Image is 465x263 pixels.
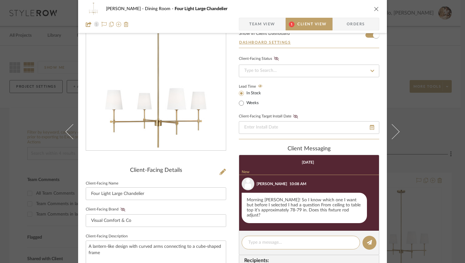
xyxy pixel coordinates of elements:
div: Client-Facing Status [239,56,281,62]
span: Team View [249,18,275,30]
img: a26e5dbe-47d2-4708-917c-d4dc45256d02_436x436.jpg [87,13,225,151]
label: Client-Facing Name [86,182,118,185]
button: Lead Time [256,83,264,90]
span: Orders [340,18,372,30]
mat-radio-group: Select item type [239,89,271,107]
div: Morning [PERSON_NAME]! So I know which one I want but before I selected I had a question From cei... [242,193,367,223]
label: Client-Facing Target Install Date [239,114,300,119]
div: New [239,170,379,175]
input: Enter Client-Facing Brand [86,214,226,227]
div: 10:08 AM [289,181,306,187]
img: a26e5dbe-47d2-4708-917c-d4dc45256d02_48x40.jpg [86,3,101,15]
label: Client-Facing Description [86,235,128,238]
label: In Stock [245,91,261,96]
input: Type to Search… [239,65,379,77]
div: [DATE] [302,160,314,165]
span: Dining Room [145,7,175,11]
div: Client-Facing Details [86,167,226,174]
input: Enter Client-Facing Item Name [86,187,226,200]
button: close [374,6,379,12]
span: 1 [289,22,294,27]
button: Dashboard Settings [239,40,291,45]
button: Client-Facing Target Install Date [291,114,300,119]
button: Client-Facing Brand [119,207,127,212]
span: Four Light Large Chandelier [175,7,227,11]
img: Remove from project [124,22,129,27]
div: client Messaging [239,146,379,153]
span: [PERSON_NAME] [106,7,145,11]
div: 0 [86,13,226,151]
label: Lead Time [239,84,271,89]
input: Enter Install Date [239,121,379,134]
label: Weeks [245,100,259,106]
label: Client-Facing Brand [86,207,127,212]
div: [PERSON_NAME] [257,181,287,187]
img: user_avatar.png [242,178,254,190]
span: Client View [297,18,326,30]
